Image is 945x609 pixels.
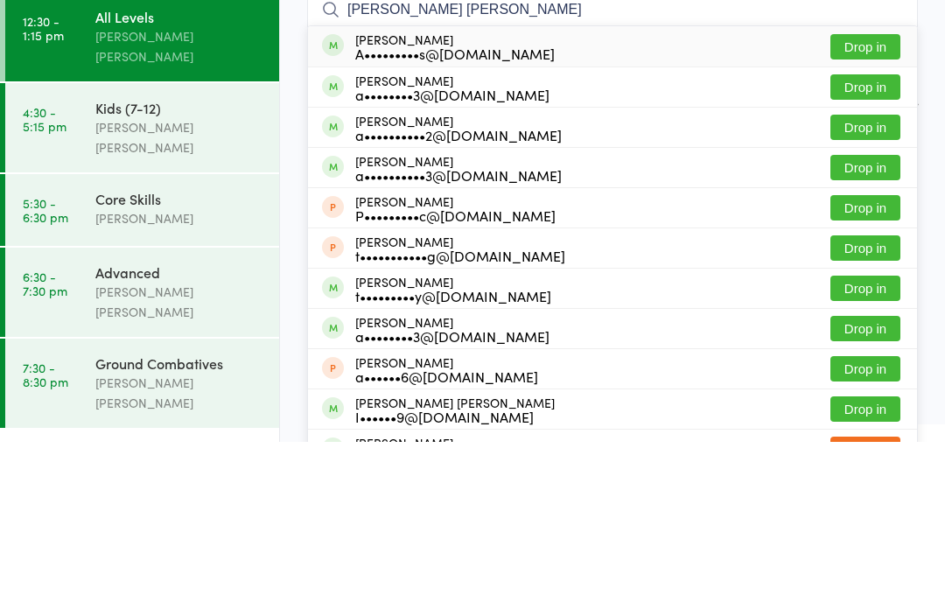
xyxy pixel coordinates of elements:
div: [PERSON_NAME] [355,482,549,510]
div: A•••••••••s@[DOMAIN_NAME] [355,213,555,227]
div: [PERSON_NAME] [PERSON_NAME] [95,193,264,234]
div: Events for [23,96,108,125]
time: 12:30 - 1:15 pm [23,181,64,209]
time: 7:30 - 8:30 pm [23,528,68,556]
button: Drop in [830,201,900,227]
div: a••••••••••3@[DOMAIN_NAME] [355,335,562,349]
a: 7:30 -8:30 pmGround Combatives[PERSON_NAME] [PERSON_NAME] [5,506,279,595]
a: 12:30 -1:15 pmAll Levels[PERSON_NAME] [PERSON_NAME] [5,159,279,248]
input: Search [307,157,918,197]
div: [PERSON_NAME] [355,241,549,269]
a: 4:30 -5:15 pmKids (7-12)[PERSON_NAME] [PERSON_NAME] [5,250,279,339]
div: [PERSON_NAME] [PERSON_NAME] [95,449,264,489]
div: [PERSON_NAME] [355,522,538,550]
div: [PERSON_NAME] [355,442,551,470]
img: Krav Maga Defence Institute [17,13,83,79]
time: 4:30 - 5:15 pm [23,272,66,300]
button: Drop in [830,402,900,428]
div: [PERSON_NAME] [355,321,562,349]
button: Drop in [830,563,900,589]
div: [PERSON_NAME] [95,375,264,395]
a: [DATE] [23,125,66,144]
h2: All Levels Check-in [307,24,918,53]
button: Drop in [830,443,900,468]
div: [PERSON_NAME] [PERSON_NAME] [95,284,264,325]
span: Adults [307,115,918,132]
div: [PERSON_NAME] [355,281,562,309]
div: t•••••••••••g@[DOMAIN_NAME] [355,416,565,430]
div: P•••••••••c@[DOMAIN_NAME] [355,375,556,389]
time: 5:30 - 6:30 pm [23,363,68,391]
span: [PERSON_NAME] [PERSON_NAME] [307,80,891,97]
button: Drop in [830,523,900,549]
div: At [126,96,213,125]
a: 5:30 -6:30 pmCore Skills[PERSON_NAME] [5,341,279,413]
div: [PERSON_NAME] [355,402,565,430]
button: Drop in [830,282,900,307]
div: a••••••••3@[DOMAIN_NAME] [355,255,549,269]
div: Kids (7-12) [95,265,264,284]
div: a••••••6@[DOMAIN_NAME] [355,536,538,550]
div: Advanced [95,430,264,449]
div: [PERSON_NAME] [PERSON_NAME] [355,563,555,591]
div: All Levels [95,174,264,193]
div: t•••••••••y@[DOMAIN_NAME] [355,456,551,470]
a: 6:30 -7:30 pmAdvanced[PERSON_NAME] [PERSON_NAME] [5,415,279,504]
button: Drop in [830,362,900,388]
span: [GEOGRAPHIC_DATA] [307,97,891,115]
div: Core Skills [95,356,264,375]
div: [PERSON_NAME] [PERSON_NAME] [95,540,264,580]
div: [PERSON_NAME] [355,361,556,389]
div: Ground Combatives [95,521,264,540]
div: Any location [126,125,213,144]
div: a••••••••3@[DOMAIN_NAME] [355,496,549,510]
button: Drop in [830,322,900,347]
div: I••••••9@[DOMAIN_NAME] [355,577,555,591]
time: 6:30 - 7:30 pm [23,437,67,465]
div: a••••••••••2@[DOMAIN_NAME] [355,295,562,309]
div: [PERSON_NAME] [355,199,555,227]
button: Drop in [830,241,900,267]
span: [DATE] 12:30pm [307,62,891,80]
button: Drop in [830,483,900,508]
